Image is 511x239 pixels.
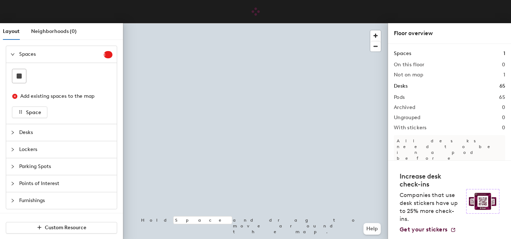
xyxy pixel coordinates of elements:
span: collapsed [10,130,15,135]
span: Points of Interest [19,175,112,192]
span: expanded [10,52,15,56]
h2: 0 [502,105,505,110]
span: collapsed [10,198,15,203]
span: Layout [3,28,20,34]
span: Spaces [19,46,104,63]
div: Floor overview [394,29,505,38]
h2: On this floor [394,62,425,68]
h1: Desks [394,82,408,90]
div: Add existing spaces to the map [20,92,106,100]
h2: 1 [503,72,505,78]
span: collapsed [10,164,15,169]
span: 1 [104,52,112,57]
span: Get your stickers [400,226,447,233]
button: Space [12,106,47,118]
h2: Not on map [394,72,423,78]
h2: 0 [502,62,505,68]
button: Help [363,223,381,235]
button: Custom Resource [6,222,117,234]
span: Furnishings [19,192,112,209]
h1: Spaces [394,50,411,58]
h1: 1 [503,50,505,58]
span: Parking Spots [19,158,112,175]
span: Lockers [19,141,112,158]
h2: 0 [502,115,505,121]
h2: Ungrouped [394,115,421,121]
sup: 1 [104,51,112,58]
span: Space [26,109,41,116]
img: Sticker logo [466,189,499,214]
span: Desks [19,124,112,141]
p: All desks need to be in a pod before saving [394,135,505,170]
h4: Increase desk check-ins [400,172,462,188]
h2: Archived [394,105,415,110]
h1: 65 [499,82,505,90]
h2: Pods [394,95,405,100]
h2: With stickers [394,125,427,131]
a: Get your stickers [400,226,456,233]
h2: 0 [502,125,505,131]
span: collapsed [10,181,15,186]
p: Companies that use desk stickers have up to 25% more check-ins. [400,191,462,223]
span: close-circle [12,94,17,99]
span: Custom Resource [45,225,86,231]
h2: 65 [499,95,505,100]
span: collapsed [10,147,15,152]
span: Neighborhoods (0) [31,28,77,34]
